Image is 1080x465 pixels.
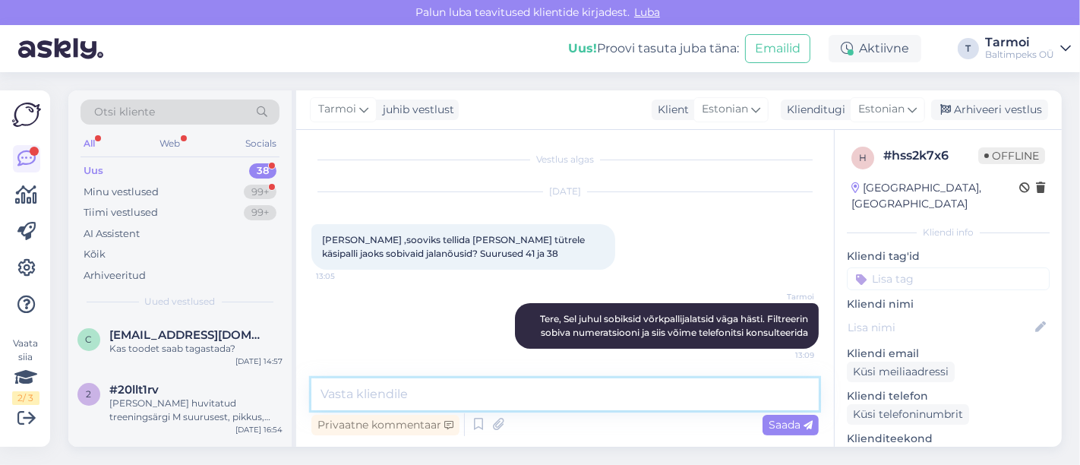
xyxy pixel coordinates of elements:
p: Kliendi tag'id [847,248,1050,264]
div: Baltimpeks OÜ [985,49,1054,61]
div: Vestlus algas [311,153,819,166]
div: AI Assistent [84,226,140,242]
div: [PERSON_NAME] huvitatud treeningsärgi M suurusest, pikkus, rinnaümbermõõt. [109,397,283,424]
a: TarmoiBaltimpeks OÜ [985,36,1071,61]
div: 99+ [244,185,276,200]
div: [DATE] [311,185,819,198]
span: 2 [87,388,92,400]
span: Otsi kliente [94,104,155,120]
span: Tarmoi [318,101,356,118]
span: Estonian [702,101,748,118]
div: juhib vestlust [377,102,454,118]
div: Socials [242,134,279,153]
span: Saada [769,418,813,432]
div: Klienditugi [781,102,845,118]
span: c [86,334,93,345]
div: Arhiveeritud [84,268,146,283]
b: Uus! [568,41,597,55]
div: [DATE] 16:54 [235,424,283,435]
div: Privaatne kommentaar [311,415,459,435]
span: celenasangernebo@gmail.com [109,328,267,342]
div: # hss2k7x6 [883,147,978,165]
div: Tarmoi [985,36,1054,49]
div: Klient [652,102,689,118]
span: Luba [630,5,665,19]
div: T [958,38,979,59]
span: 13:09 [757,350,814,361]
div: Minu vestlused [84,185,159,200]
div: Tiimi vestlused [84,205,158,220]
span: Tere, Sel juhul sobiksid võrkpallijalatsid väga hästi. Filtreerin sobiva numeratsiooni ja siis võ... [540,313,810,338]
span: Tarmoi [757,291,814,302]
button: Emailid [745,34,810,63]
div: Web [157,134,184,153]
div: [DATE] 14:57 [235,356,283,367]
span: 13:05 [316,270,373,282]
div: Uus [84,163,103,179]
input: Lisa tag [847,267,1050,290]
div: Aktiivne [829,35,921,62]
span: Uued vestlused [145,295,216,308]
input: Lisa nimi [848,319,1032,336]
span: Estonian [858,101,905,118]
div: 2 / 3 [12,391,39,405]
span: [PERSON_NAME] ,sooviks tellida [PERSON_NAME] tütrele käsipalli jaoks sobivaid jalanõusid? Suuruse... [322,234,587,259]
div: All [81,134,98,153]
span: Offline [978,147,1045,164]
p: Kliendi nimi [847,296,1050,312]
p: Klienditeekond [847,431,1050,447]
div: Küsi telefoninumbrit [847,404,969,425]
div: Kas toodet saab tagastada? [109,342,283,356]
div: Proovi tasuta juba täna: [568,40,739,58]
div: Kliendi info [847,226,1050,239]
span: h [859,152,867,163]
div: Küsi meiliaadressi [847,362,955,382]
div: 99+ [244,205,276,220]
p: Kliendi email [847,346,1050,362]
div: Vaata siia [12,337,39,405]
p: Kliendi telefon [847,388,1050,404]
div: [GEOGRAPHIC_DATA], [GEOGRAPHIC_DATA] [851,180,1019,212]
div: Arhiveeri vestlus [931,100,1048,120]
img: Askly Logo [12,103,41,127]
div: 38 [249,163,276,179]
div: Kõik [84,247,106,262]
span: #20llt1rv [109,383,159,397]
